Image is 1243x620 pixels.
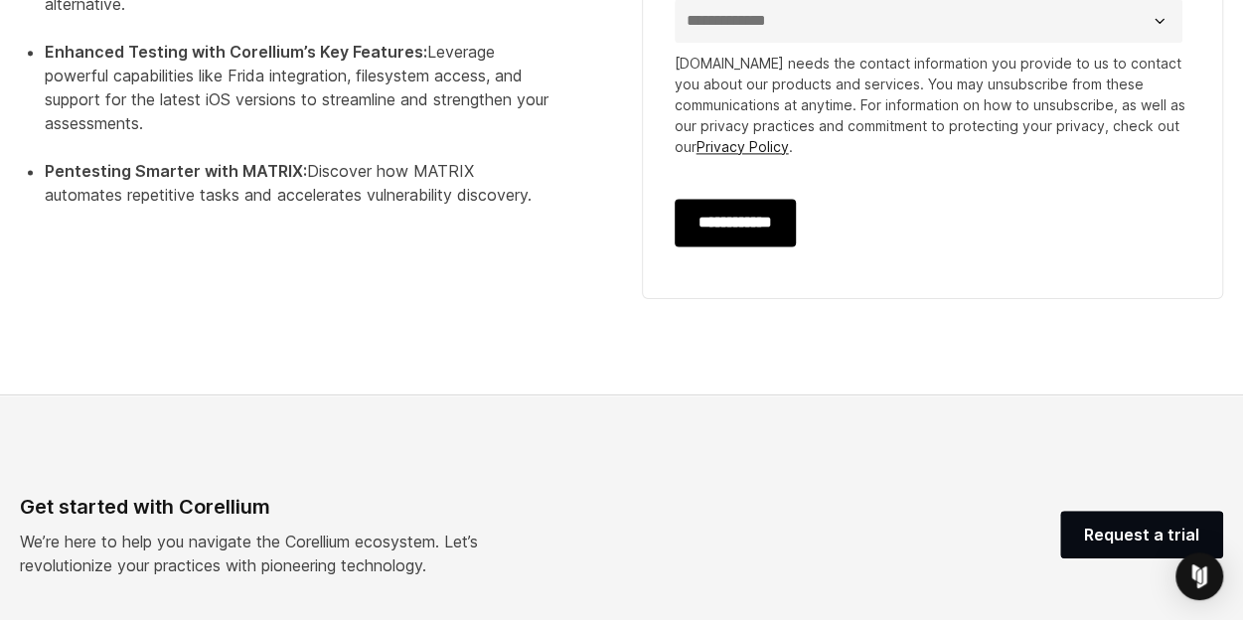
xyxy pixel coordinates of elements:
[20,530,529,577] p: We’re here to help you navigate the Corellium ecosystem. Let’s revolutionize your practices with ...
[1175,552,1223,600] div: Open Intercom Messenger
[1060,511,1223,558] a: Request a trial
[20,492,529,522] div: Get started with Corellium
[45,42,427,62] strong: Enhanced Testing with Corellium’s Key Features:
[45,161,307,181] strong: Pentesting Smarter with MATRIX:
[45,159,554,231] li: Discover how MATRIX automates repetitive tasks and accelerates vulnerability discovery.
[45,40,554,159] li: Leverage powerful capabilities like Frida integration, filesystem access, and support for the lat...
[675,53,1191,157] p: [DOMAIN_NAME] needs the contact information you provide to us to contact you about our products a...
[697,138,789,155] a: Privacy Policy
